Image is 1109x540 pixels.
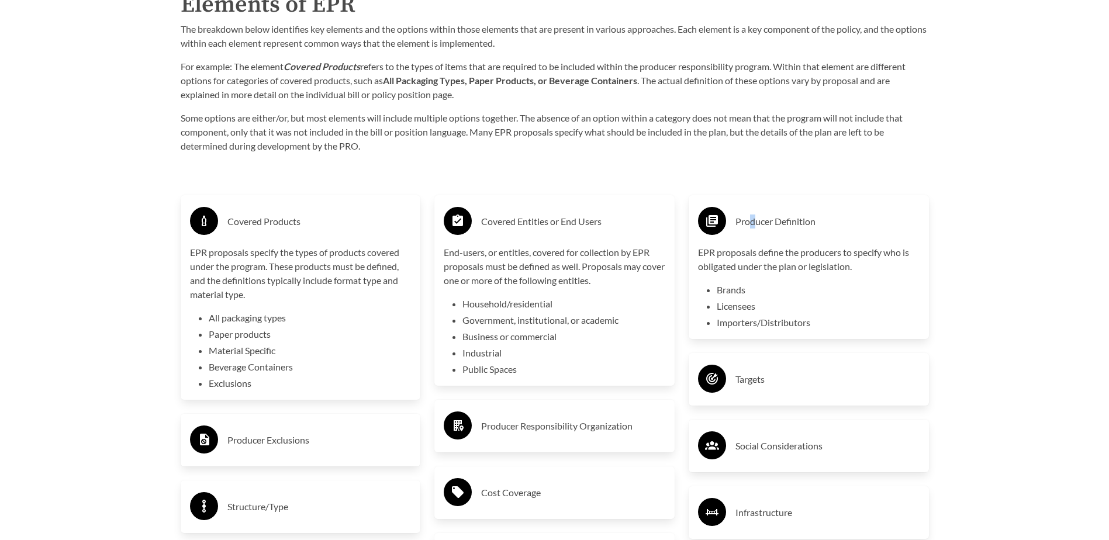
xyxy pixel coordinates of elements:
h3: Covered Products [227,212,412,231]
strong: Covered Products [284,61,360,72]
li: Public Spaces [462,362,665,376]
h3: Infrastructure [735,503,920,522]
li: Brands [717,283,920,297]
li: Paper products [209,327,412,341]
li: Importers/Distributors [717,316,920,330]
li: Household/residential [462,297,665,311]
li: Government, institutional, or academic [462,313,665,327]
p: EPR proposals specify the types of products covered under the program. These products must be def... [190,245,412,302]
p: EPR proposals define the producers to specify who is obligated under the plan or legislation. [698,245,920,274]
li: Industrial [462,346,665,360]
p: For example: The element refers to the types of items that are required to be included within the... [181,60,929,102]
li: All packaging types [209,311,412,325]
h3: Social Considerations [735,437,920,455]
li: Licensees [717,299,920,313]
strong: All Packaging Types, Paper Products, or Beverage Containers [383,75,637,86]
p: The breakdown below identifies key elements and the options within those elements that are presen... [181,22,929,50]
li: Exclusions [209,376,412,390]
p: End-users, or entities, covered for collection by EPR proposals must be defined as well. Proposal... [444,245,665,288]
li: Beverage Containers [209,360,412,374]
li: Material Specific [209,344,412,358]
h3: Targets [735,370,920,389]
p: Some options are either/or, but most elements will include multiple options together. The absence... [181,111,929,153]
h3: Covered Entities or End Users [481,212,665,231]
h3: Producer Definition [735,212,920,231]
h3: Cost Coverage [481,483,665,502]
h3: Structure/Type [227,497,412,516]
li: Business or commercial [462,330,665,344]
h3: Producer Responsibility Organization [481,417,665,435]
h3: Producer Exclusions [227,431,412,449]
